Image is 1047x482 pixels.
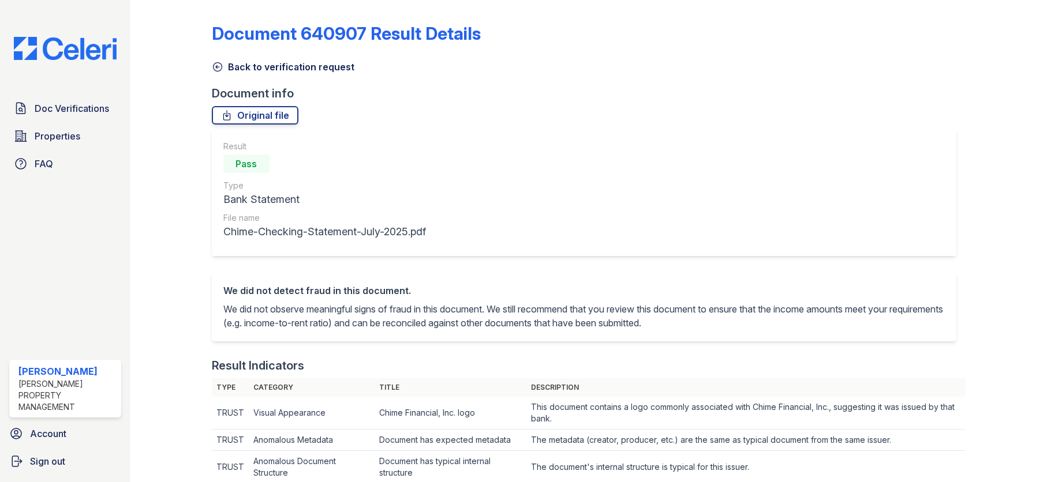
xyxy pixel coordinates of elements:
[35,129,80,143] span: Properties
[249,397,375,430] td: Visual Appearance
[223,224,426,240] div: Chime-Checking-Statement-July-2025.pdf
[212,430,249,451] td: TRUST
[212,357,304,374] div: Result Indicators
[212,60,354,74] a: Back to verification request
[526,378,966,397] th: Description
[375,397,526,430] td: Chime Financial, Inc. logo
[212,85,966,101] div: Document info
[35,157,53,171] span: FAQ
[223,141,426,152] div: Result
[223,284,945,298] div: We did not detect fraud in this document.
[223,191,426,208] div: Bank Statement
[223,302,945,330] p: We did not observe meaningful signs of fraud in this document. We still recommend that you review...
[526,397,966,430] td: This document contains a logo commonly associated with Chime Financial, Inc., suggesting it was i...
[5,422,126,445] a: Account
[212,106,298,125] a: Original file
[223,155,270,173] div: Pass
[375,430,526,451] td: Document has expected metadata
[18,378,117,413] div: [PERSON_NAME] Property Management
[526,430,966,451] td: The metadata (creator, producer, etc.) are the same as typical document from the same issuer.
[30,454,65,468] span: Sign out
[212,397,249,430] td: TRUST
[249,430,375,451] td: Anomalous Metadata
[223,212,426,224] div: File name
[9,125,121,148] a: Properties
[35,101,109,115] span: Doc Verifications
[9,152,121,175] a: FAQ
[212,23,481,44] a: Document 640907 Result Details
[375,378,526,397] th: Title
[18,364,117,378] div: [PERSON_NAME]
[223,180,426,191] div: Type
[212,378,249,397] th: Type
[5,450,126,473] a: Sign out
[249,378,375,397] th: Category
[30,427,66,440] span: Account
[5,37,126,60] img: CE_Logo_Blue-a8612792a0a2168367f1c8372b55b34899dd931a85d93a1a3d3e32e68fde9ad4.png
[9,97,121,120] a: Doc Verifications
